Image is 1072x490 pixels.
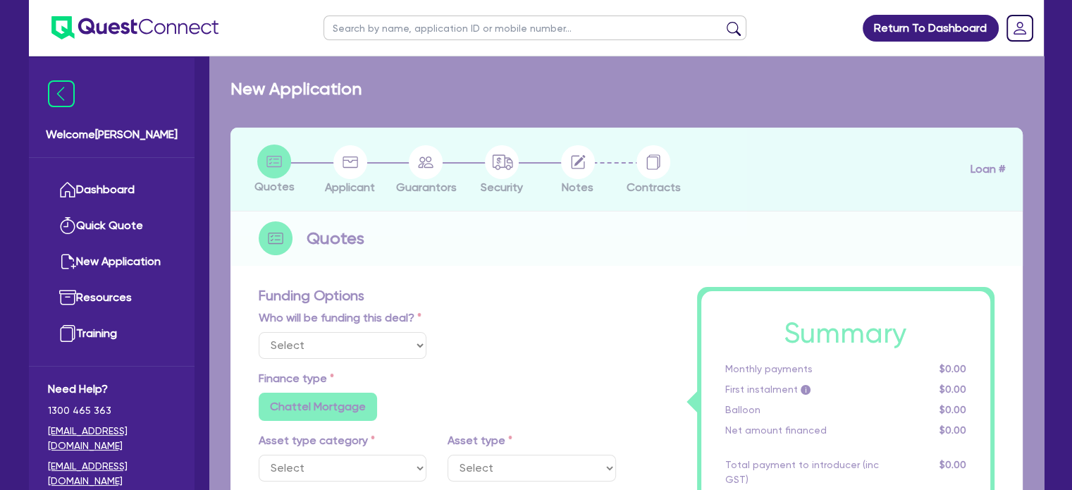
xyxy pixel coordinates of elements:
input: Search by name, application ID or mobile number... [324,16,746,40]
a: Training [48,316,175,352]
a: New Application [48,244,175,280]
span: 1300 465 363 [48,403,175,418]
a: [EMAIL_ADDRESS][DOMAIN_NAME] [48,424,175,453]
a: Dropdown toggle [1002,10,1038,47]
img: new-application [59,253,76,270]
a: Return To Dashboard [863,15,999,42]
img: quick-quote [59,217,76,234]
img: icon-menu-close [48,80,75,107]
a: Resources [48,280,175,316]
a: Dashboard [48,172,175,208]
img: resources [59,289,76,306]
span: Need Help? [48,381,175,398]
a: Quick Quote [48,208,175,244]
span: Welcome [PERSON_NAME] [46,126,178,143]
a: [EMAIL_ADDRESS][DOMAIN_NAME] [48,459,175,489]
img: quest-connect-logo-blue [51,16,218,39]
img: training [59,325,76,342]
